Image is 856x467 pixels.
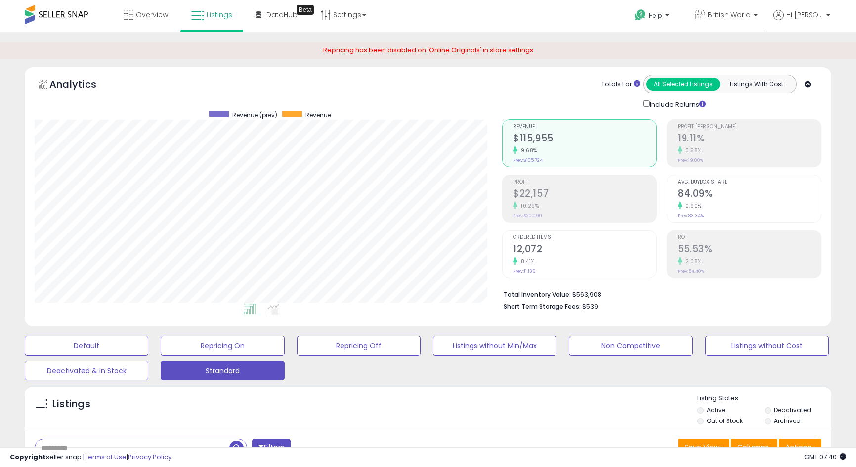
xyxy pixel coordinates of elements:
button: Listings without Cost [705,336,829,356]
span: DataHub [266,10,298,20]
h2: 55.53% [678,243,821,257]
span: Listings [207,10,232,20]
i: Get Help [634,9,646,21]
small: Prev: $20,090 [513,213,542,219]
small: Prev: 19.00% [678,157,703,163]
span: 2025-08-18 07:40 GMT [804,452,846,462]
small: 0.90% [682,202,702,210]
small: Prev: $105,724 [513,157,543,163]
button: Columns [731,439,777,456]
h2: $22,157 [513,188,656,201]
button: Deactivated & In Stock [25,361,148,380]
h2: 12,072 [513,243,656,257]
button: Listings With Cost [720,78,793,91]
span: Repricing has been disabled on 'Online Originals' in store settings [323,46,533,55]
button: Filters [252,439,291,456]
small: 0.58% [682,147,702,154]
button: Save View [678,439,729,456]
div: Totals For [601,80,640,89]
button: Listings without Min/Max [433,336,556,356]
small: Prev: 54.40% [678,268,704,274]
span: Revenue (prev) [232,111,277,119]
span: Profit [513,180,656,185]
button: All Selected Listings [646,78,720,91]
b: Short Term Storage Fees: [504,302,581,311]
div: seller snap | | [10,453,171,462]
button: Repricing On [161,336,284,356]
span: Profit [PERSON_NAME] [678,124,821,130]
h2: 19.11% [678,133,821,146]
a: Privacy Policy [128,452,171,462]
h5: Listings [52,397,90,411]
span: Avg. Buybox Share [678,180,821,185]
a: Help [627,1,679,32]
b: Total Inventory Value: [504,290,571,299]
span: Revenue [305,111,331,119]
button: Default [25,336,148,356]
small: Prev: 83.34% [678,213,704,219]
div: Tooltip anchor [297,5,314,15]
span: Hi [PERSON_NAME] [786,10,823,20]
p: Listing States: [697,394,831,403]
span: Ordered Items [513,235,656,240]
label: Out of Stock [707,417,743,425]
button: Strandard [161,361,284,380]
h2: $115,955 [513,133,656,146]
small: 10.29% [517,202,539,210]
label: Active [707,406,725,414]
button: Repricing Off [297,336,421,356]
label: Archived [774,417,801,425]
span: British World [708,10,751,20]
div: Include Returns [636,98,718,110]
button: Non Competitive [569,336,692,356]
a: Hi [PERSON_NAME] [773,10,830,32]
small: 2.08% [682,258,702,265]
span: ROI [678,235,821,240]
span: Columns [737,442,769,452]
h2: 84.09% [678,188,821,201]
span: Revenue [513,124,656,130]
h5: Analytics [49,77,116,93]
span: Overview [136,10,168,20]
strong: Copyright [10,452,46,462]
small: Prev: 11,136 [513,268,535,274]
small: 8.41% [517,258,535,265]
li: $563,908 [504,288,814,300]
label: Deactivated [774,406,811,414]
button: Actions [779,439,821,456]
span: Help [649,11,662,20]
small: 9.68% [517,147,537,154]
span: $539 [582,302,598,311]
a: Terms of Use [85,452,127,462]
